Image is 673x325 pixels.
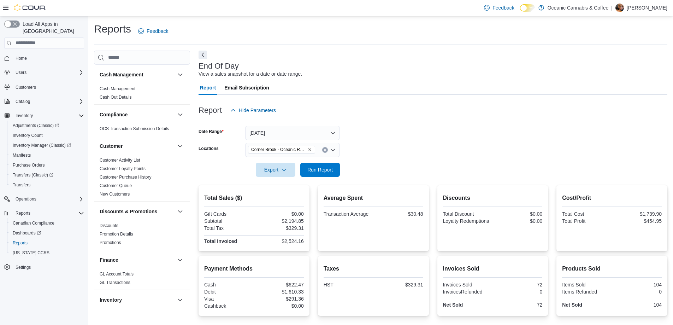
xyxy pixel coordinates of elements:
span: Home [16,56,27,61]
span: Inventory Manager (Classic) [10,141,84,150]
h2: Total Sales ($) [204,194,304,202]
div: Garrett Doucette [615,4,624,12]
button: Customer [100,143,175,150]
h2: Products Sold [562,265,662,273]
span: Inventory Manager (Classic) [13,143,71,148]
div: 104 [613,282,662,288]
span: Canadian Compliance [13,220,54,226]
strong: Total Invoiced [204,238,237,244]
span: Transfers (Classic) [10,171,84,179]
button: Finance [100,256,175,263]
span: [US_STATE] CCRS [13,250,49,256]
h2: Average Spent [324,194,423,202]
div: $0.00 [255,303,304,309]
span: Hide Parameters [239,107,276,114]
span: Cash Out Details [100,94,132,100]
span: OCS Transaction Submission Details [100,126,169,132]
button: Canadian Compliance [7,218,87,228]
label: Date Range [199,129,224,134]
div: Discounts & Promotions [94,221,190,250]
a: Feedback [135,24,171,38]
button: Cash Management [176,70,184,79]
button: Next [199,51,207,59]
a: Cash Management [100,86,135,91]
p: | [611,4,613,12]
span: Cash Management [100,86,135,92]
div: $1,739.90 [613,211,662,217]
span: Promotion Details [100,231,133,237]
span: Operations [16,196,36,202]
h3: Customer [100,143,123,150]
p: [PERSON_NAME] [627,4,667,12]
div: Cash Management [94,85,190,104]
span: Email Subscription [224,81,269,95]
span: Transfers [10,181,84,189]
div: $622.47 [255,282,304,288]
span: Manifests [10,151,84,159]
span: Catalog [16,99,30,104]
button: Settings [1,262,87,272]
div: $2,524.16 [255,238,304,244]
span: Manifests [13,152,31,158]
button: [US_STATE] CCRS [7,248,87,258]
div: Customer [94,156,190,201]
span: Run Report [307,166,333,173]
button: Clear input [322,147,328,153]
span: Adjustments (Classic) [13,123,59,128]
span: Transfers [13,182,30,188]
div: $1,610.33 [255,289,304,295]
a: Cash Out Details [100,95,132,100]
span: Customer Activity List [100,157,140,163]
div: 72 [494,282,542,288]
span: Washington CCRS [10,249,84,257]
a: Reports [10,239,30,247]
span: GL Transactions [100,280,130,285]
div: $30.48 [375,211,423,217]
h3: Report [199,106,222,115]
div: Visa [204,296,253,302]
a: Purchase Orders [10,161,48,169]
span: Canadian Compliance [10,219,84,227]
h3: Finance [100,256,118,263]
span: Catalog [13,97,84,106]
button: Remove Corner Brook - Oceanic Releaf from selection in this group [308,147,312,152]
button: Customers [1,82,87,92]
div: $329.31 [375,282,423,288]
div: 0 [494,289,542,295]
button: Cash Management [100,71,175,78]
span: Customer Purchase History [100,174,152,180]
button: Compliance [100,111,175,118]
span: Adjustments (Classic) [10,121,84,130]
span: Feedback [147,28,168,35]
div: Transaction Average [324,211,372,217]
span: Customer Queue [100,183,132,188]
span: Home [13,54,84,63]
span: Customers [16,85,36,90]
nav: Complex example [4,50,84,291]
div: Invoices Sold [443,282,491,288]
a: Promotions [100,240,121,245]
button: Run Report [300,163,340,177]
a: Canadian Compliance [10,219,57,227]
span: Users [16,70,26,75]
span: Corner Brook - Oceanic Releaf [251,146,306,153]
a: Transfers (Classic) [10,171,56,179]
div: InvoicesRefunded [443,289,491,295]
div: $2,194.85 [255,218,304,224]
button: Export [256,163,295,177]
a: Customers [13,83,39,92]
span: Settings [16,265,31,270]
div: Gift Cards [204,211,253,217]
h2: Cost/Profit [562,194,662,202]
button: Reports [13,209,33,217]
div: Finance [94,270,190,290]
div: Items Refunded [562,289,610,295]
h2: Taxes [324,265,423,273]
button: Transfers [7,180,87,190]
span: New Customers [100,191,130,197]
div: Compliance [94,124,190,136]
button: Inventory [13,111,36,120]
h3: Discounts & Promotions [100,208,157,215]
div: $0.00 [494,218,542,224]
